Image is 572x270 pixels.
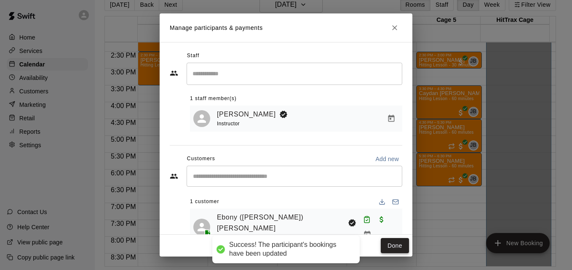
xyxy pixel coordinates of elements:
button: Add new [372,152,402,166]
div: Ebony (Bailey) Jones [193,219,210,236]
button: Email participants [389,195,402,209]
div: Search staff [187,63,402,85]
span: Paid with Other [374,216,389,223]
svg: Booking Owner [348,219,356,227]
p: Add new [375,155,399,163]
svg: Booking Owner [279,110,288,119]
span: Customers [187,152,215,166]
div: Start typing to search customers... [187,166,402,187]
svg: Customers [170,172,178,180]
a: [PERSON_NAME] [217,109,276,120]
span: 1 customer [190,195,219,209]
p: Manage participants & payments [170,24,263,32]
a: Ebony ([PERSON_NAME]) [PERSON_NAME] [217,212,345,233]
svg: Staff [170,69,178,77]
span: Staff [187,49,199,63]
button: Download list [375,195,389,209]
div: Raychel Trocki [193,110,210,127]
button: Attended [360,212,374,227]
button: Manage bookings & payment [384,111,399,126]
span: 1 staff member(s) [190,92,237,106]
button: Close [387,20,402,35]
span: Instructor [217,121,240,127]
button: Done [381,238,409,254]
div: Success! The participant's bookings have been updated [229,241,351,258]
button: Manage bookings & payment [360,227,375,242]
